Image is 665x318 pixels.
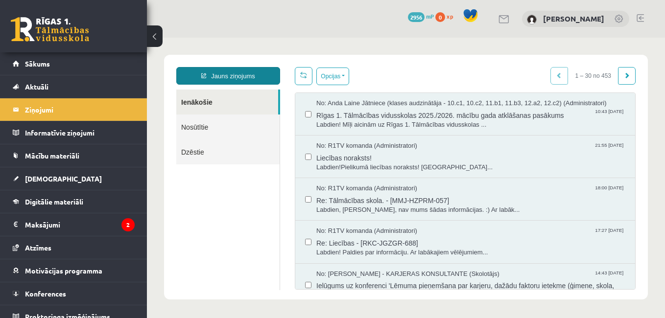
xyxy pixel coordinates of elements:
[435,12,445,22] span: 0
[169,232,478,272] a: No: [PERSON_NAME] - KARJERAS KONSULTANTE (Skolotājs) 14:43 [DATE] Ielūgums uz konferenci 'Lēmuma ...
[169,113,478,125] span: Liecības noraksts!
[13,75,135,98] a: Aktuāli
[169,198,478,210] span: Re: Liecības - [RKC-JGZGR-688]
[447,12,453,20] span: xp
[169,241,478,263] span: Ielūgums uz konferenci 'Lēmuma pieņemšana par karjeru, dažādu faktoru ietekme (ģimene, skola, dra...
[13,167,135,190] a: [DEMOGRAPHIC_DATA]
[25,289,66,298] span: Konferences
[169,189,270,198] span: No: R1TV komanda (Administratori)
[169,125,478,135] span: Labdien!Pielikumā liecības noraksts! [GEOGRAPHIC_DATA]...
[169,61,460,70] span: No: Anda Laine Jātniece (klases audzinātāja - 10.c1, 10.c2, 11.b1, 11.b3, 12.a2, 12.c2) (Administ...
[29,29,133,47] a: Jauns ziņojums
[169,210,478,220] span: Labdien! Paldies par informāciju. Ar labākajiem vēlējumiem...
[25,151,79,160] span: Mācību materiāli
[25,266,102,275] span: Motivācijas programma
[169,30,202,47] button: Opcijas
[169,156,478,168] span: Re: Tālmācības skola. - [MMJ-HZPRM-057]
[13,52,135,75] a: Sākums
[169,70,478,83] span: Rīgas 1. Tālmācības vidusskolas 2025./2026. mācību gada atklāšanas pasākums
[25,213,135,236] legend: Maksājumi
[408,12,434,20] a: 2956 mP
[25,59,50,68] span: Sākums
[13,190,135,213] a: Digitālie materiāli
[13,98,135,121] a: Ziņojumi
[169,232,353,241] span: No: [PERSON_NAME] - KARJERAS KONSULTANTE (Skolotājs)
[13,236,135,259] a: Atzīmes
[446,189,478,196] span: 17:27 [DATE]
[169,189,478,219] a: No: R1TV komanda (Administratori) 17:27 [DATE] Re: Liecības - [RKC-JGZGR-688] Labdien! Paldies pa...
[29,77,133,102] a: Nosūtītie
[435,12,458,20] a: 0 xp
[446,232,478,239] span: 14:43 [DATE]
[11,17,89,42] a: Rīgas 1. Tālmācības vidusskola
[527,15,537,24] img: Armanda Gūtmane
[169,61,478,91] a: No: Anda Laine Jātniece (klases audzinātāja - 10.c1, 10.c2, 11.b1, 11.b3, 12.a2, 12.c2) (Administ...
[13,144,135,167] a: Mācību materiāli
[25,98,135,121] legend: Ziņojumi
[169,83,478,92] span: Labdien! Mīļi aicinām uz Rīgas 1. Tālmācības vidusskolas ...
[29,102,133,127] a: Dzēstie
[25,121,135,144] legend: Informatīvie ziņojumi
[25,82,48,91] span: Aktuāli
[169,146,270,156] span: No: R1TV komanda (Administratori)
[408,12,425,22] span: 2956
[13,282,135,305] a: Konferences
[446,104,478,111] span: 21:55 [DATE]
[25,243,51,252] span: Atzīmes
[169,104,478,134] a: No: R1TV komanda (Administratori) 21:55 [DATE] Liecības noraksts! Labdien!Pielikumā liecības nora...
[121,218,135,231] i: 2
[169,146,478,177] a: No: R1TV komanda (Administratori) 18:00 [DATE] Re: Tālmācības skola. - [MMJ-HZPRM-057] Labdien, [...
[446,146,478,154] span: 18:00 [DATE]
[25,174,102,183] span: [DEMOGRAPHIC_DATA]
[543,14,604,23] a: [PERSON_NAME]
[13,121,135,144] a: Informatīvie ziņojumi
[25,197,83,206] span: Digitālie materiāli
[13,259,135,282] a: Motivācijas programma
[169,104,270,113] span: No: R1TV komanda (Administratori)
[29,52,131,77] a: Ienākošie
[13,213,135,236] a: Maksājumi2
[446,70,478,78] span: 10:43 [DATE]
[426,12,434,20] span: mP
[421,29,472,47] span: 1 – 30 no 453
[169,168,478,177] span: Labdien, [PERSON_NAME], nav mums šādas informācijas. :) Ar labāk...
